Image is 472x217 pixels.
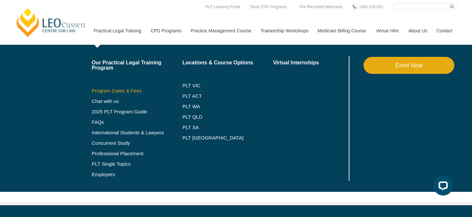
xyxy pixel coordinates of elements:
a: About Us [403,17,432,45]
a: PLT QLD [182,114,273,120]
a: PLT WA [182,104,257,109]
a: CPD Programs [146,17,186,45]
a: Professional Placement [92,151,183,156]
a: Practice Management Course [186,17,256,45]
span: 1300 039 031 [359,5,383,9]
a: Practical Legal Training [89,17,146,45]
a: Venue Hire [371,17,403,45]
a: 2025 PLT Program Guide [92,109,166,114]
a: PLT Single Topics [92,161,183,167]
a: 1300 039 031 [357,3,384,10]
a: Locations & Course Options [182,60,273,65]
a: Virtual Internships [273,60,347,65]
a: Traineeship Workshops [256,17,313,45]
a: [PERSON_NAME] Centre for Law [15,7,87,38]
a: Program Dates & Fees [92,88,183,93]
a: Enrol Now [364,57,454,74]
a: Concurrent Study [92,141,183,146]
a: Our Practical Legal Training Program [92,60,183,71]
a: Contact [432,17,457,45]
a: PLT [GEOGRAPHIC_DATA] [182,135,273,141]
a: Medicare Billing Course [313,17,371,45]
a: Book CPD Programs [249,3,288,10]
a: PLT VIC [182,83,273,88]
iframe: LiveChat chat widget [428,173,456,201]
a: PLT SA [182,125,273,130]
a: Employers [92,172,183,177]
a: Chat with us [92,99,183,104]
a: PLT Learning Portal [204,3,242,10]
a: International Students & Lawyers [92,130,183,135]
a: Pre-Recorded Webcasts [298,3,344,10]
a: FAQs [92,120,183,125]
a: PLT ACT [182,93,273,99]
